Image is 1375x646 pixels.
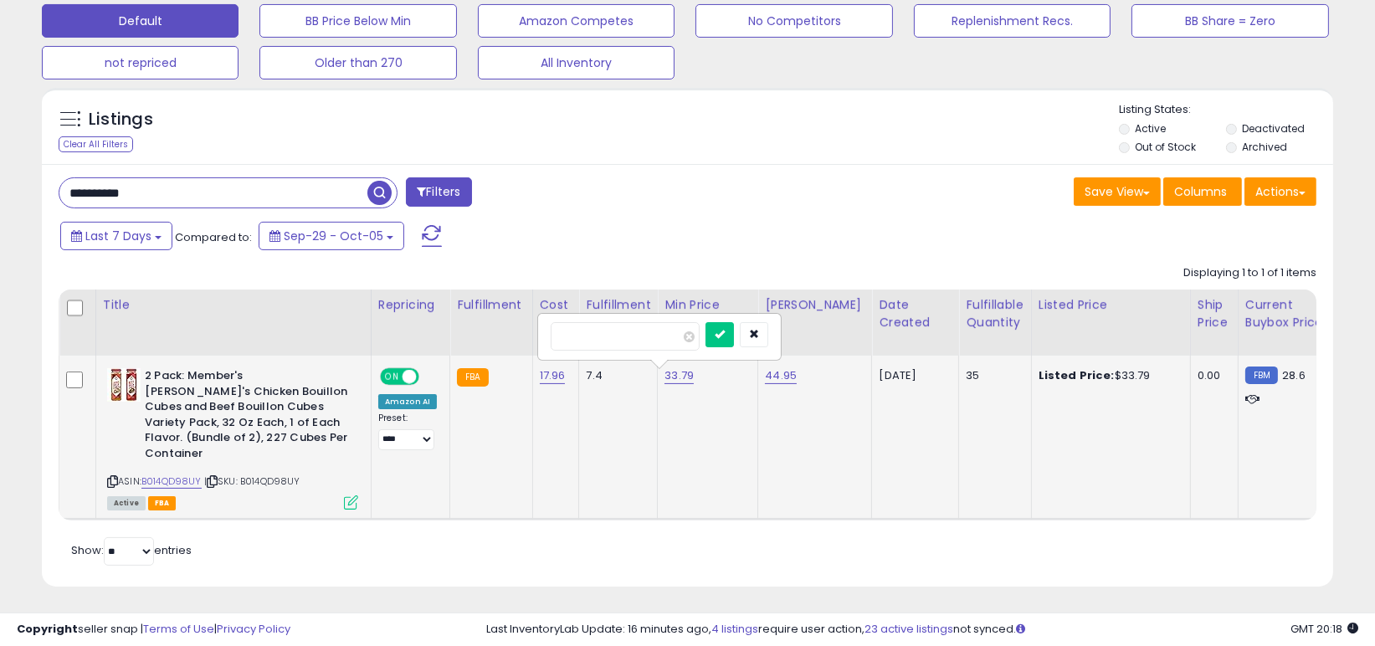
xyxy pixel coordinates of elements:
[486,622,1358,638] div: Last InventoryLab Update: 16 minutes ago, require user action, not synced.
[89,108,153,131] h5: Listings
[17,622,290,638] div: seller snap | |
[695,4,892,38] button: No Competitors
[1119,102,1333,118] p: Listing States:
[1198,296,1231,331] div: Ship Price
[1245,367,1278,384] small: FBM
[1183,265,1316,281] div: Displaying 1 to 1 of 1 items
[1282,367,1306,383] span: 28.6
[457,296,525,314] div: Fulfillment
[586,368,644,383] div: 7.4
[217,621,290,637] a: Privacy Policy
[382,370,403,384] span: ON
[107,496,146,510] span: All listings currently available for purchase on Amazon
[1135,140,1196,154] label: Out of Stock
[259,4,456,38] button: BB Price Below Min
[42,4,239,38] button: Default
[103,296,364,314] div: Title
[17,621,78,637] strong: Copyright
[378,394,437,409] div: Amazon AI
[42,46,239,79] button: not repriced
[914,4,1111,38] button: Replenishment Recs.
[1163,177,1242,206] button: Columns
[378,296,443,314] div: Repricing
[60,222,172,250] button: Last 7 Days
[540,296,572,314] div: Cost
[417,370,444,384] span: OFF
[478,46,675,79] button: All Inventory
[141,474,202,489] a: B014QD98UY
[879,296,952,331] div: Date Created
[478,4,675,38] button: Amazon Competes
[1039,368,1177,383] div: $33.79
[59,136,133,152] div: Clear All Filters
[664,367,694,384] a: 33.79
[1244,177,1316,206] button: Actions
[107,368,358,508] div: ASIN:
[259,222,404,250] button: Sep-29 - Oct-05
[148,496,177,510] span: FBA
[1074,177,1161,206] button: Save View
[540,367,566,384] a: 17.96
[145,368,348,465] b: 2 Pack: Member's [PERSON_NAME]'s Chicken Bouillon Cubes and Beef Bouillon Cubes Variety Pack, 32 ...
[765,367,797,384] a: 44.95
[1245,296,1331,331] div: Current Buybox Price
[1242,121,1305,136] label: Deactivated
[966,296,1024,331] div: Fulfillable Quantity
[966,368,1018,383] div: 35
[204,474,300,488] span: | SKU: B014QD98UY
[765,296,865,314] div: [PERSON_NAME]
[457,368,488,387] small: FBA
[1039,367,1115,383] b: Listed Price:
[406,177,471,207] button: Filters
[865,621,953,637] a: 23 active listings
[143,621,214,637] a: Terms of Use
[879,368,946,383] div: [DATE]
[259,46,456,79] button: Older than 270
[1174,183,1227,200] span: Columns
[284,228,383,244] span: Sep-29 - Oct-05
[1039,296,1183,314] div: Listed Price
[1135,121,1166,136] label: Active
[85,228,151,244] span: Last 7 Days
[664,296,751,314] div: Min Price
[107,368,141,402] img: 51lP625lF2L._SL40_.jpg
[711,621,758,637] a: 4 listings
[378,413,437,449] div: Preset:
[586,296,650,331] div: Fulfillment Cost
[1198,368,1225,383] div: 0.00
[175,229,252,245] span: Compared to:
[1290,621,1358,637] span: 2025-10-13 20:18 GMT
[1242,140,1287,154] label: Archived
[1131,4,1328,38] button: BB Share = Zero
[71,542,192,558] span: Show: entries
